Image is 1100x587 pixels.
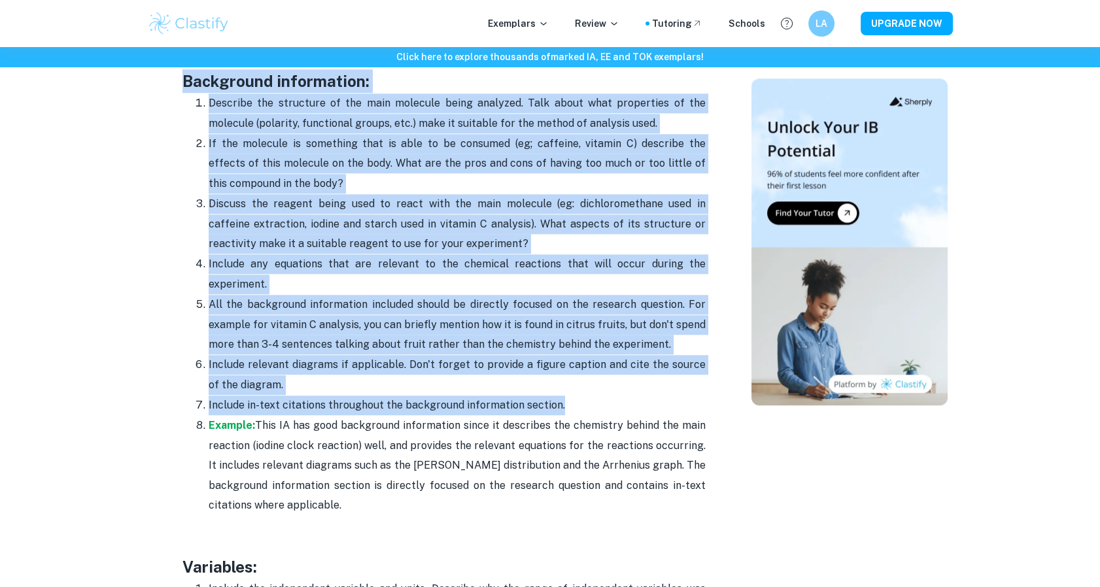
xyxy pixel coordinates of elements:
button: UPGRADE NOW [861,12,953,35]
p: Exemplars [488,16,549,31]
h3: Background information: [182,69,706,93]
span: Include any equations that are relevant to the chemical reactions that will occur during the expe... [209,258,706,290]
span: he main reaction (iodine clock reaction) well, and provides the relevant equations for the reacti... [209,419,706,511]
img: Thumbnail [751,78,948,405]
button: Help and Feedback [776,12,798,35]
p: Review [575,16,619,31]
p: This IA has good background information since it describes the chemistry behind t [209,416,706,515]
p: Include in-text citations throughout the background information section. [209,395,706,415]
p: All the background information included should be directly focused on the research question. For ... [209,295,706,354]
a: Tutoring [652,16,702,31]
h3: Variables: [182,555,706,579]
span: Discuss the reagent being used to react with the main molecule (eg: dichloromethane used in caffe... [209,197,706,250]
p: Describe the structure of the main molecule being analyzed. Talk about what properties of the mol... [209,93,706,133]
img: Clastify logo [147,10,230,37]
span: ody? [320,177,343,190]
a: Example: [209,419,255,431]
h6: LA [814,16,829,31]
p: If the molecule is something that is able to be consumed (eg; caffeine, vitamin C) describe the e... [209,134,706,193]
h6: Click here to explore thousands of marked IA, EE and TOK exemplars ! [3,50,1097,64]
p: Include relevant diagrams if applicable. Don't forget to provide a figure caption and cite the so... [209,355,706,395]
button: LA [808,10,834,37]
a: Schools [729,16,765,31]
